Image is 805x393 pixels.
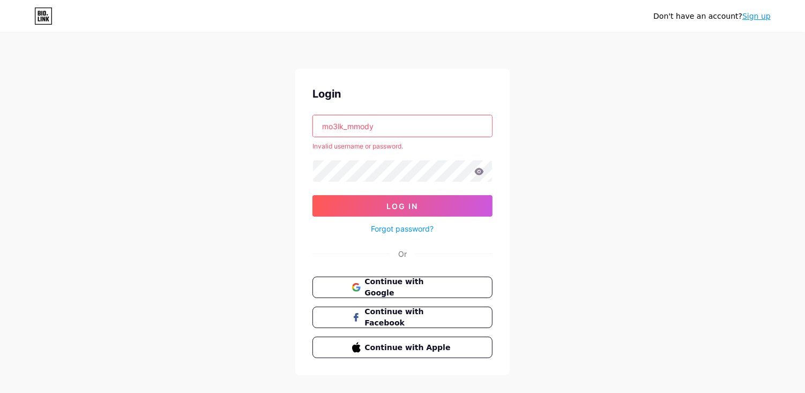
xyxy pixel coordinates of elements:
[742,12,771,20] a: Sign up
[371,223,434,234] a: Forgot password?
[653,11,771,22] div: Don't have an account?
[312,195,493,217] button: Log In
[312,337,493,358] button: Continue with Apple
[312,307,493,328] button: Continue with Facebook
[365,306,453,329] span: Continue with Facebook
[312,277,493,298] button: Continue with Google
[365,342,453,353] span: Continue with Apple
[312,86,493,102] div: Login
[387,202,419,211] span: Log In
[312,142,493,151] div: Invalid username or password.
[313,115,492,137] input: Username
[365,276,453,299] span: Continue with Google
[398,248,407,259] div: Or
